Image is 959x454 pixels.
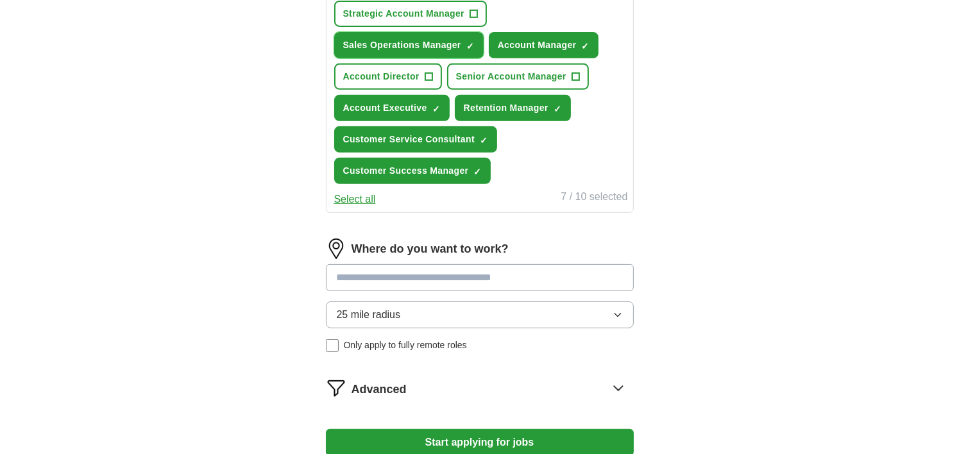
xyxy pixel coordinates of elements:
button: Customer Success Manager✓ [334,158,491,184]
button: Customer Service Consultant✓ [334,126,498,153]
div: 7 / 10 selected [561,189,627,207]
button: 25 mile radius [326,301,634,328]
img: filter [326,378,346,398]
span: ✓ [466,41,474,51]
span: Account Director [343,70,420,83]
span: Customer Service Consultant [343,133,475,146]
span: ✓ [432,104,440,114]
img: location.png [326,239,346,259]
span: Advanced [352,381,407,398]
span: ✓ [480,135,488,146]
span: Account Executive [343,101,427,115]
button: Select all [334,192,376,207]
button: Account Executive✓ [334,95,450,121]
span: Sales Operations Manager [343,38,461,52]
button: Account Manager✓ [489,32,599,58]
span: Retention Manager [464,101,548,115]
input: Only apply to fully remote roles [326,339,339,352]
button: Strategic Account Manager [334,1,488,27]
button: Retention Manager✓ [455,95,571,121]
span: Senior Account Manager [456,70,566,83]
label: Where do you want to work? [352,240,509,258]
button: Sales Operations Manager✓ [334,32,484,58]
span: Customer Success Manager [343,164,469,178]
span: 25 mile radius [337,307,401,323]
span: ✓ [554,104,561,114]
span: Account Manager [498,38,577,52]
span: Only apply to fully remote roles [344,339,467,352]
span: ✓ [581,41,589,51]
span: ✓ [473,167,481,177]
button: Account Director [334,63,442,90]
button: Senior Account Manager [447,63,589,90]
span: Strategic Account Manager [343,7,465,21]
